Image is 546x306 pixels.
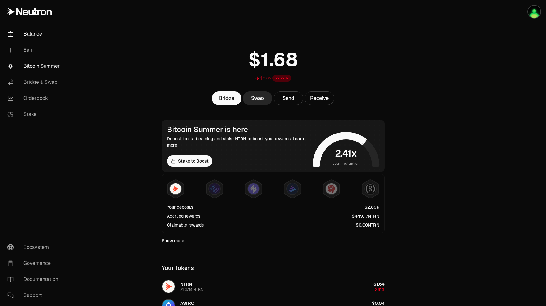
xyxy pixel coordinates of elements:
[2,239,67,255] a: Ecosystem
[167,125,310,134] div: Bitcoin Summer is here
[167,222,204,228] div: Claimable rewards
[180,300,194,306] span: ASTRO
[170,183,181,194] img: NTRN
[2,255,67,271] a: Governance
[287,183,298,194] img: Bedrock Diamonds
[326,183,337,194] img: Mars Fragments
[167,213,200,219] div: Accrued rewards
[2,90,67,106] a: Orderbook
[167,204,193,210] div: Your deposits
[162,280,175,293] img: NTRN Logo
[272,75,291,82] div: -2.79%
[167,136,310,148] div: Deposit to start earning and stake NTRN to boost your rewards.
[243,91,272,105] a: Swap
[2,58,67,74] a: Bitcoin Summer
[2,26,67,42] a: Balance
[162,238,184,244] a: Show more
[373,281,385,287] span: $1.64
[162,264,194,272] div: Your Tokens
[373,287,385,292] span: -2.91%
[332,160,359,167] span: your multiplier
[305,91,334,105] button: Receive
[209,183,220,194] img: EtherFi Points
[167,155,212,167] a: Stake to Boost
[212,91,241,105] a: Bridge
[180,287,203,292] div: 21.3714 NTRN
[158,277,388,296] button: NTRN LogoNTRN21.3714 NTRN$1.64-2.91%
[528,6,540,18] img: Llewyn Terra
[248,183,259,194] img: Solv Points
[2,287,67,304] a: Support
[2,271,67,287] a: Documentation
[365,183,376,194] img: Structured Points
[372,300,385,306] span: $0.04
[2,106,67,122] a: Stake
[2,42,67,58] a: Earn
[2,74,67,90] a: Bridge & Swap
[274,91,303,105] button: Send
[180,281,192,287] span: NTRN
[260,76,271,81] div: $0.05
